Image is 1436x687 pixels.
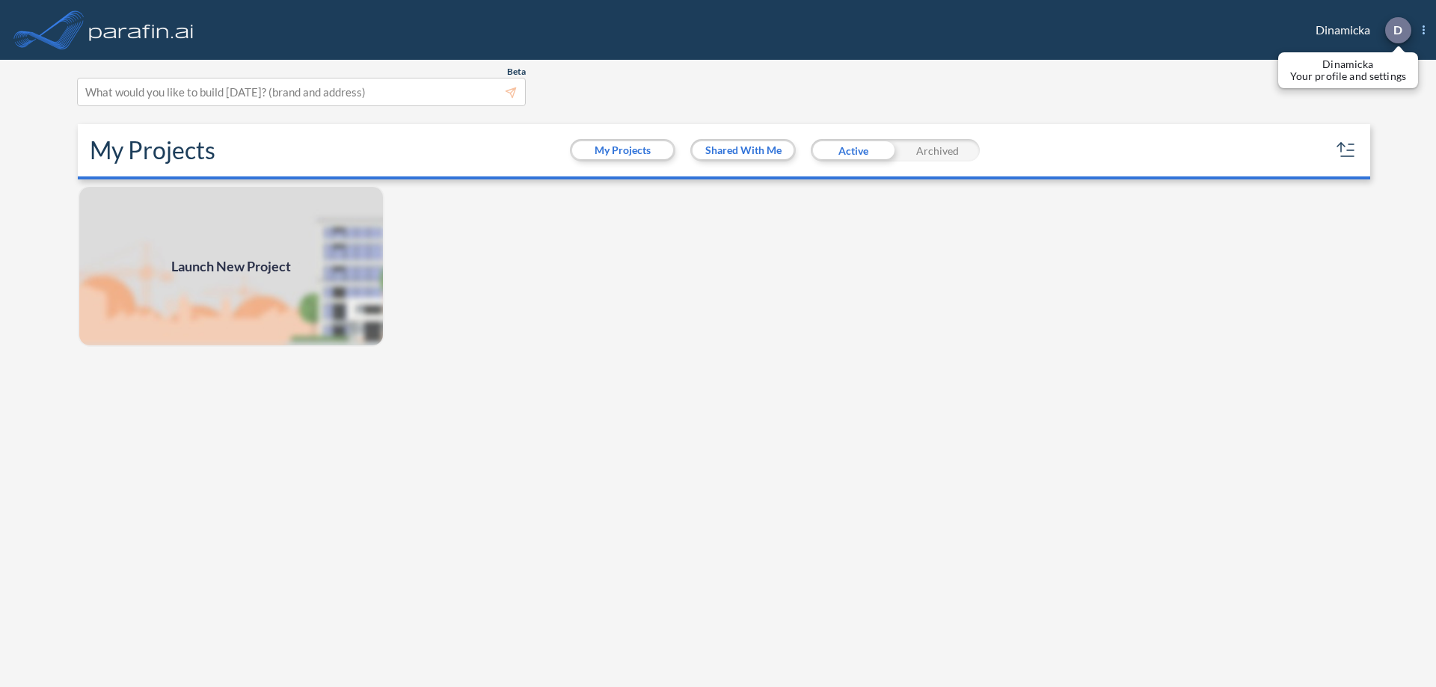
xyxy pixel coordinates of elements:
[90,136,215,164] h2: My Projects
[86,15,197,45] img: logo
[895,139,980,161] div: Archived
[1334,138,1358,162] button: sort
[1290,58,1406,70] p: Dinamicka
[1290,70,1406,82] p: Your profile and settings
[811,139,895,161] div: Active
[507,66,526,78] span: Beta
[1293,17,1425,43] div: Dinamicka
[1393,23,1402,37] p: D
[572,141,673,159] button: My Projects
[78,185,384,347] img: add
[171,256,291,277] span: Launch New Project
[693,141,794,159] button: Shared With Me
[78,185,384,347] a: Launch New Project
